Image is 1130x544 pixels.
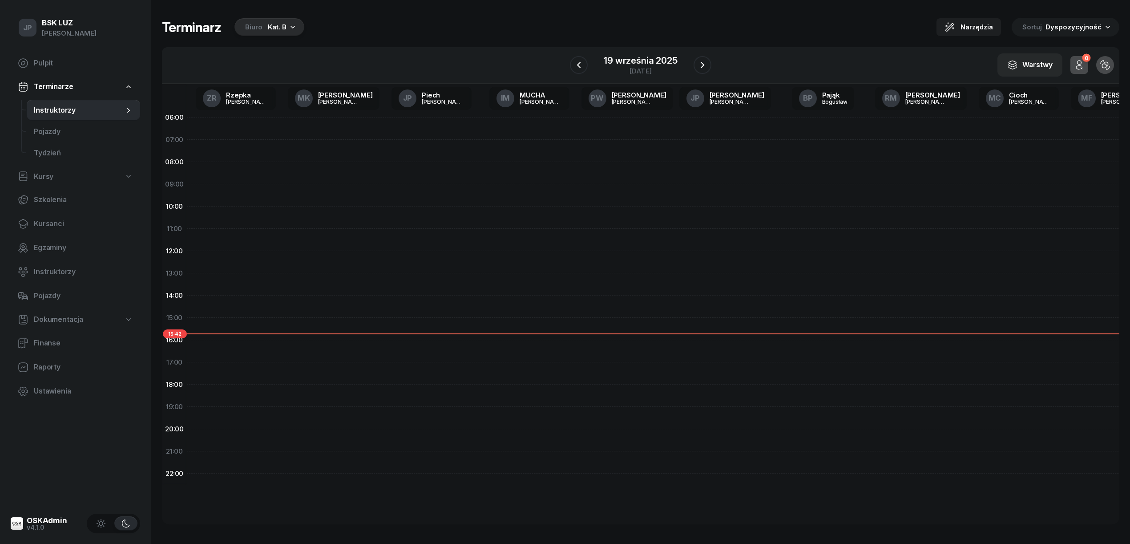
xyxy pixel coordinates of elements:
[403,94,412,102] span: JP
[162,218,187,240] div: 11:00
[710,92,764,98] div: [PERSON_NAME]
[162,440,187,463] div: 21:00
[34,386,133,397] span: Ustawienia
[34,242,133,254] span: Egzaminy
[27,142,140,164] a: Tydzień
[612,92,666,98] div: [PERSON_NAME]
[34,194,133,206] span: Szkolenia
[885,94,897,102] span: RM
[520,99,562,105] div: [PERSON_NAME]
[162,284,187,307] div: 14:00
[792,87,855,110] a: BPPająkBogusław
[162,173,187,195] div: 09:00
[11,517,23,530] img: logo-xs@2x.png
[162,151,187,173] div: 08:00
[34,266,133,278] span: Instruktorzy
[162,396,187,418] div: 19:00
[34,290,133,302] span: Pojazdy
[34,126,133,138] span: Pojazdy
[501,94,510,102] span: IM
[520,92,562,98] div: MUCHA
[162,463,187,485] div: 22:00
[979,87,1059,110] a: MCCioch[PERSON_NAME]
[604,68,677,74] div: [DATE]
[489,87,569,110] a: IMMUCHA[PERSON_NAME]
[162,418,187,440] div: 20:00
[11,189,140,211] a: Szkolenia
[298,94,310,102] span: MK
[1081,94,1093,102] span: MF
[581,87,674,110] a: PW[PERSON_NAME][PERSON_NAME]
[422,99,464,105] div: [PERSON_NAME]
[905,92,960,98] div: [PERSON_NAME]
[1022,21,1044,33] span: Sortuj
[23,24,32,32] span: JP
[391,87,472,110] a: JPPiech[PERSON_NAME]
[591,94,604,102] span: PW
[1007,59,1053,71] div: Warstwy
[997,53,1062,77] button: Warstwy
[710,99,752,105] div: [PERSON_NAME]
[245,22,262,32] div: Biuro
[196,87,276,110] a: ZRRzepka[PERSON_NAME]
[34,81,73,93] span: Terminarze
[422,92,464,98] div: Piech
[27,100,140,121] a: Instruktorzy
[34,57,133,69] span: Pulpit
[34,337,133,349] span: Finanse
[875,87,967,110] a: RM[PERSON_NAME][PERSON_NAME]
[936,18,1001,36] button: Narzędzia
[318,99,361,105] div: [PERSON_NAME]
[11,213,140,235] a: Kursanci
[27,517,67,524] div: OSKAdmin
[11,309,140,330] a: Dokumentacja
[226,92,269,98] div: Rzepka
[162,329,187,351] div: 16:00
[11,381,140,402] a: Ustawienia
[34,105,124,116] span: Instruktorzy
[162,373,187,396] div: 18:00
[803,94,813,102] span: BP
[226,99,269,105] div: [PERSON_NAME]
[34,314,83,325] span: Dokumentacja
[288,87,380,110] a: MK[PERSON_NAME][PERSON_NAME]
[11,53,140,74] a: Pulpit
[11,166,140,187] a: Kursy
[163,329,187,338] span: 15:42
[1070,56,1088,74] button: 0
[27,121,140,142] a: Pojazdy
[11,333,140,354] a: Finanse
[679,87,771,110] a: JP[PERSON_NAME][PERSON_NAME]
[11,357,140,378] a: Raporty
[989,94,1001,102] span: MC
[162,129,187,151] div: 07:00
[604,56,677,65] div: 19 września 2025
[162,19,221,35] h1: Terminarz
[42,28,97,39] div: [PERSON_NAME]
[905,99,948,105] div: [PERSON_NAME]
[690,94,700,102] span: JP
[822,99,847,105] div: Bogusław
[11,237,140,259] a: Egzaminy
[11,285,140,307] a: Pojazdy
[162,351,187,373] div: 17:00
[1082,54,1090,62] div: 0
[162,307,187,329] div: 15:00
[27,524,67,531] div: v4.1.0
[268,22,287,32] div: Kat. B
[34,147,133,159] span: Tydzień
[162,106,187,129] div: 06:00
[1012,18,1119,37] button: Sortuj Dyspozycyjność
[34,218,133,230] span: Kursanci
[11,261,140,283] a: Instruktorzy
[232,18,304,36] button: BiuroKat. B
[1009,99,1052,105] div: [PERSON_NAME]
[11,77,140,97] a: Terminarze
[1045,23,1102,31] span: Dyspozycyjność
[162,262,187,284] div: 13:00
[960,22,993,32] span: Narzędzia
[318,92,373,98] div: [PERSON_NAME]
[822,92,847,98] div: Pająk
[207,94,217,102] span: ZR
[34,171,53,183] span: Kursy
